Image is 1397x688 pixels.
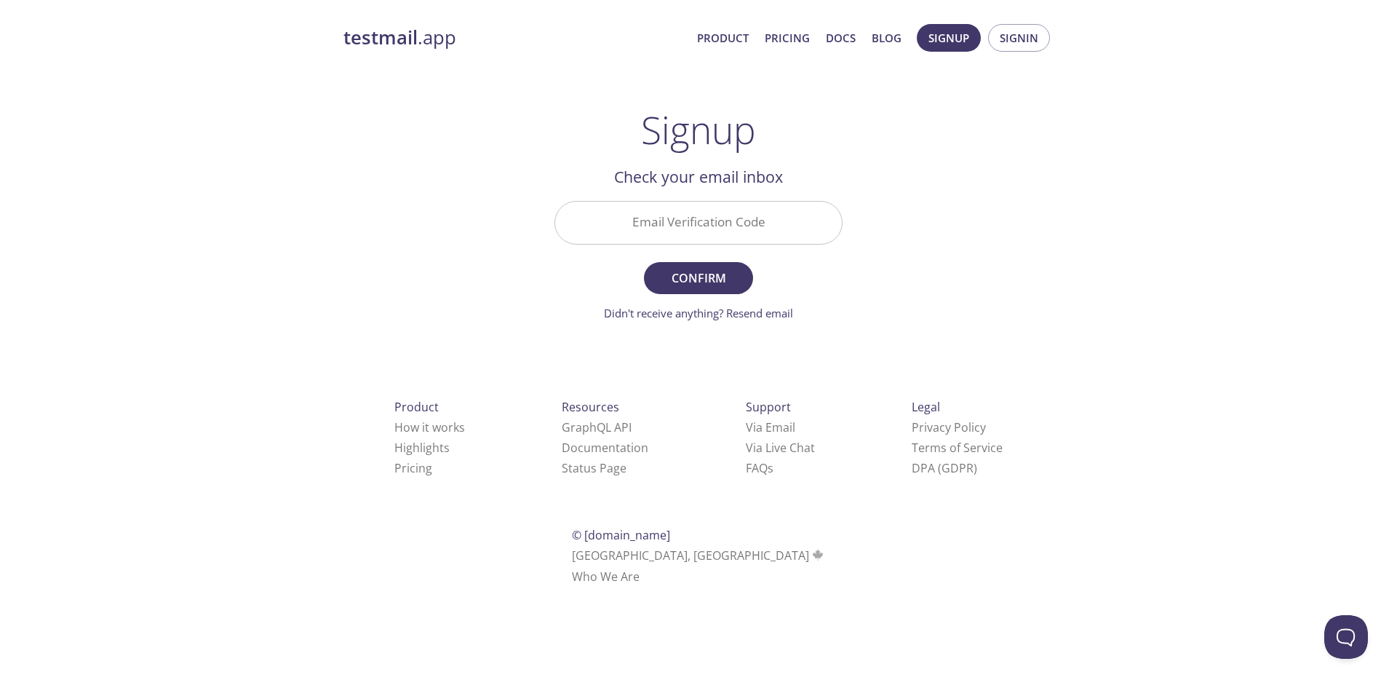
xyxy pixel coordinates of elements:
button: Signin [988,24,1050,52]
a: Privacy Policy [912,419,986,435]
strong: testmail [343,25,418,50]
span: Support [746,399,791,415]
a: Didn't receive anything? Resend email [604,306,793,320]
span: Signin [1000,28,1038,47]
a: Blog [872,28,902,47]
a: Pricing [394,460,432,476]
a: How it works [394,419,465,435]
span: Legal [912,399,940,415]
span: © [DOMAIN_NAME] [572,527,670,543]
h1: Signup [641,108,756,151]
button: Confirm [644,262,753,294]
a: FAQ [746,460,773,476]
span: s [768,460,773,476]
a: Via Live Chat [746,440,815,456]
a: Docs [826,28,856,47]
a: Pricing [765,28,810,47]
iframe: Help Scout Beacon - Open [1324,615,1368,659]
a: Terms of Service [912,440,1003,456]
span: Resources [562,399,619,415]
a: testmail.app [343,25,685,50]
span: [GEOGRAPHIC_DATA], [GEOGRAPHIC_DATA] [572,547,826,564]
a: Via Email [746,419,795,435]
a: DPA (GDPR) [912,460,977,476]
a: Product [697,28,749,47]
span: Signup [928,28,969,47]
a: Documentation [562,440,648,456]
button: Signup [917,24,981,52]
span: Confirm [660,268,737,288]
a: Status Page [562,460,626,476]
h2: Check your email inbox [554,165,843,189]
a: GraphQL API [562,419,632,435]
a: Highlights [394,440,450,456]
a: Who We Are [572,569,640,585]
span: Product [394,399,439,415]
